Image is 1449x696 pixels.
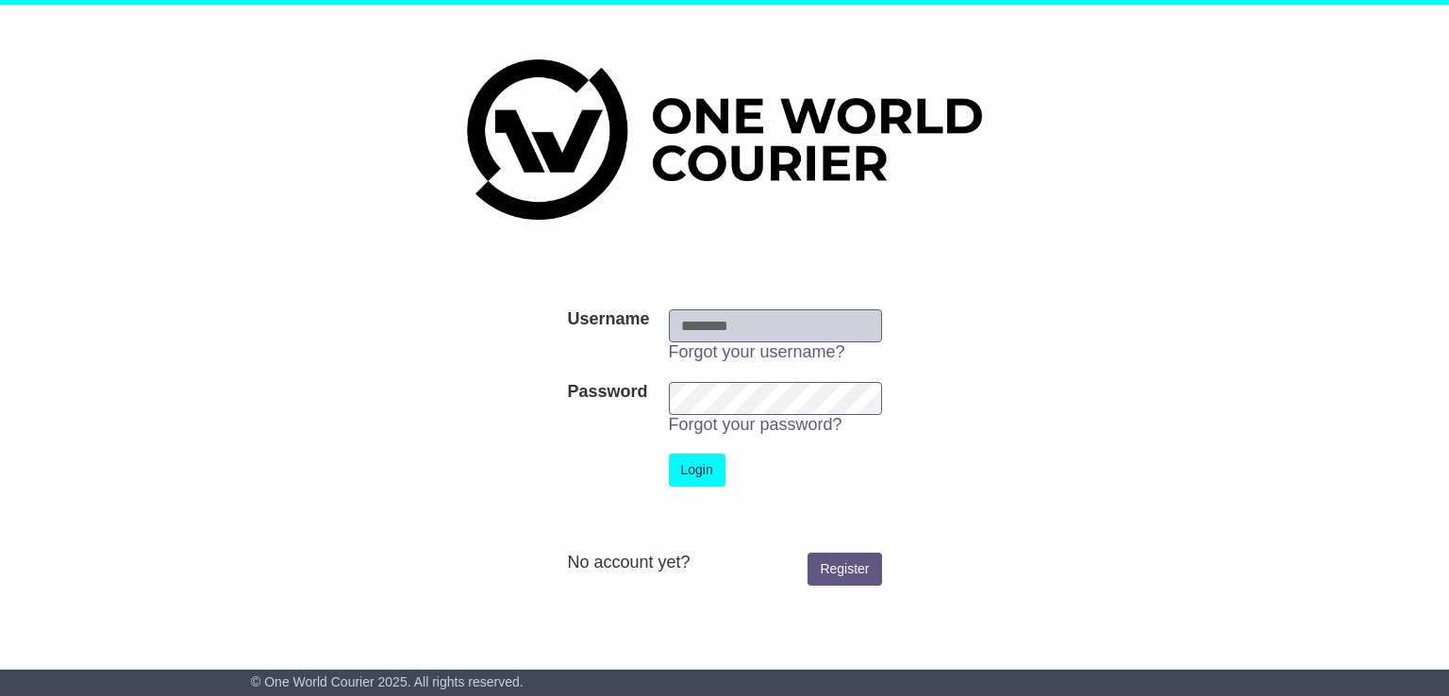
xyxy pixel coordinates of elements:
[467,59,982,220] img: One World
[251,674,524,689] span: © One World Courier 2025. All rights reserved.
[567,382,647,403] label: Password
[669,342,845,361] a: Forgot your username?
[808,553,881,586] a: Register
[567,309,649,330] label: Username
[669,415,842,434] a: Forgot your password?
[669,454,725,487] button: Login
[567,553,881,573] div: No account yet?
